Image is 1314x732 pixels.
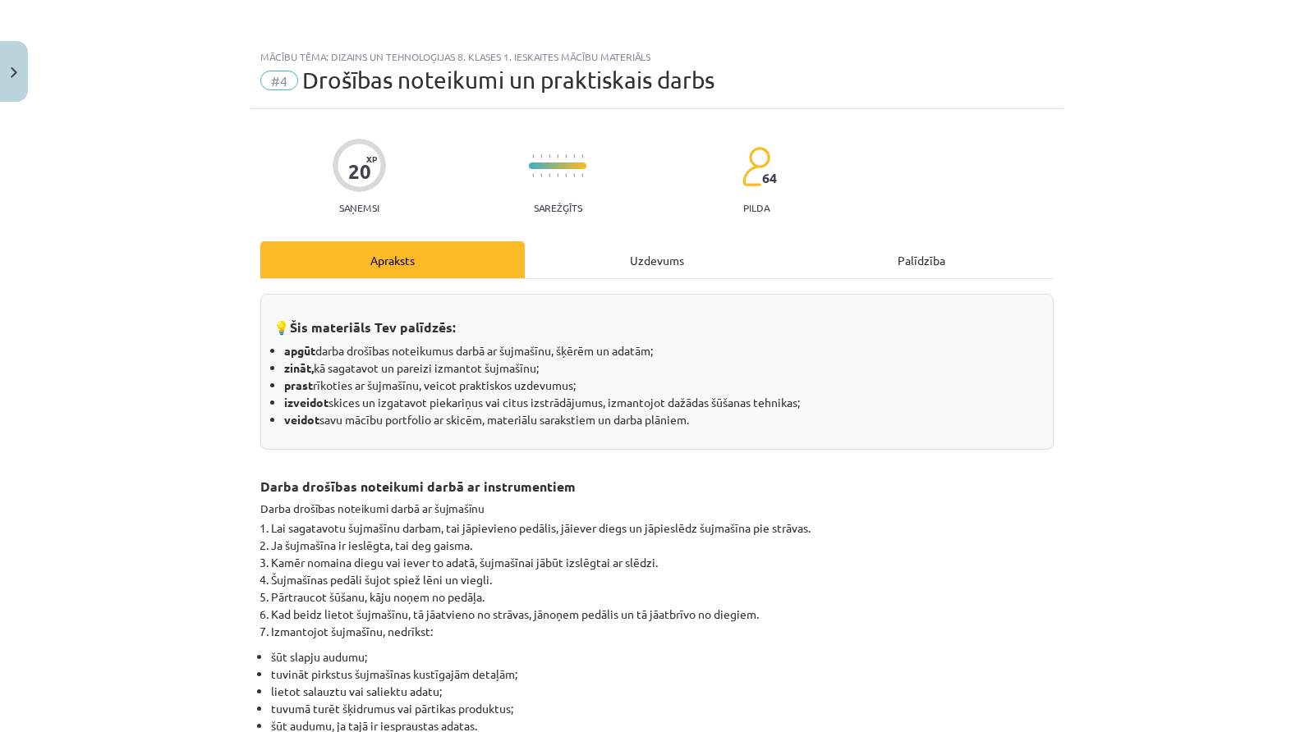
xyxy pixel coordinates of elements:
strong: izveidot [284,395,328,409]
img: icon-close-lesson-0947bae3869378f0d4975bcd49f059093ad1ed9edebbc8119c70593378902aed.svg [11,67,17,78]
img: students-c634bb4e5e11cddfef0936a35e636f08e4e9abd3cc4e673bd6f9a4125e45ecb1.svg [742,146,770,187]
li: Šujmašīnas pedāli šujot spiež lēni un viegli. [271,571,1054,588]
div: Mācību tēma: Dizains un tehnoloģijas 8. klases 1. ieskaites mācību materiāls [260,51,1054,62]
li: Izmantojot šujmašīnu, nedrīkst: [271,623,1054,640]
h4: Darba drošības noteikumi darbā ar šujmašīnu [260,501,1054,515]
strong: Darba drošības noteikumi darbā ar instrumentiem [260,478,576,495]
img: icon-short-line-57e1e144782c952c97e751825c79c345078a6d821885a25fce030b3d8c18986b.svg [565,173,567,177]
img: icon-short-line-57e1e144782c952c97e751825c79c345078a6d821885a25fce030b3d8c18986b.svg [573,154,575,158]
div: Uzdevums [525,241,789,278]
li: rīkoties ar šujmašīnu, veicot praktiskos uzdevumus; [284,377,1041,394]
div: Apraksts [260,241,525,278]
img: icon-short-line-57e1e144782c952c97e751825c79c345078a6d821885a25fce030b3d8c18986b.svg [540,154,542,158]
img: icon-short-line-57e1e144782c952c97e751825c79c345078a6d821885a25fce030b3d8c18986b.svg [581,154,583,158]
li: Ja šujmašīna ir ieslēgta, tai deg gaisma. [271,537,1054,554]
li: skices un izgatavot piekariņus vai citus izstrādājumus, izmantojot dažādas šūšanas tehnikas; [284,394,1041,411]
span: XP [366,154,377,163]
li: tuvumā turēt šķidrumus vai pārtikas produktus; [271,700,1054,717]
img: icon-short-line-57e1e144782c952c97e751825c79c345078a6d821885a25fce030b3d8c18986b.svg [565,154,567,158]
li: Lai sagatavotu šujmašīnu darbam, tai jāpievieno pedālis, jāiever diegs un jāpieslēdz šujmašīna pi... [271,519,1054,537]
span: Drošības noteikumi un praktiskais darbs [302,66,714,94]
img: icon-short-line-57e1e144782c952c97e751825c79c345078a6d821885a25fce030b3d8c18986b.svg [549,154,550,158]
li: kā sagatavot un pareizi izmantot šujmašīnu; [284,359,1041,377]
div: Palīdzība [789,241,1054,278]
img: icon-short-line-57e1e144782c952c97e751825c79c345078a6d821885a25fce030b3d8c18986b.svg [549,173,550,177]
img: icon-short-line-57e1e144782c952c97e751825c79c345078a6d821885a25fce030b3d8c18986b.svg [557,173,558,177]
img: icon-short-line-57e1e144782c952c97e751825c79c345078a6d821885a25fce030b3d8c18986b.svg [532,173,534,177]
img: icon-short-line-57e1e144782c952c97e751825c79c345078a6d821885a25fce030b3d8c18986b.svg [573,173,575,177]
span: #4 [260,71,298,90]
strong: zināt, [284,360,314,375]
strong: apgūt [284,343,315,358]
h3: 💡 [273,307,1041,337]
p: Saņemsi [333,202,386,213]
li: tuvināt pirkstus šujmašīnas kustīgajām detaļām; [271,666,1054,683]
li: Kamēr nomaina diegu vai iever to adatā, šujmašīnai jābūt izslēgtai ar slēdzi. [271,554,1054,571]
li: Pārtraucot šūšanu, kāju noņem no pedāļa. [271,588,1054,606]
div: 20 [348,160,371,183]
p: Sarežģīts [534,202,582,213]
li: darba drošības noteikumus darbā ar šujmašīnu, šķērēm un adatām; [284,342,1041,359]
strong: prast [284,377,313,392]
img: icon-short-line-57e1e144782c952c97e751825c79c345078a6d821885a25fce030b3d8c18986b.svg [581,173,583,177]
img: icon-short-line-57e1e144782c952c97e751825c79c345078a6d821885a25fce030b3d8c18986b.svg [532,154,534,158]
img: icon-short-line-57e1e144782c952c97e751825c79c345078a6d821885a25fce030b3d8c18986b.svg [557,154,558,158]
p: pilda [743,202,770,213]
li: Kad beidz lietot šujmašīnu, tā jāatvieno no strāvas, jānoņem pedālis un tā jāatbrīvo no diegiem. [271,606,1054,623]
span: 64 [762,171,777,185]
strong: Šis materiāls Tev palīdzēs: [290,318,456,336]
strong: veidot [284,412,319,427]
img: icon-short-line-57e1e144782c952c97e751825c79c345078a6d821885a25fce030b3d8c18986b.svg [540,173,542,177]
li: savu mācību portfolio ar skicēm, materiālu sarakstiem un darba plāniem. [284,411,1041,428]
li: lietot salauztu vai saliektu adatu; [271,683,1054,700]
li: šūt slapju audumu; [271,648,1054,666]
